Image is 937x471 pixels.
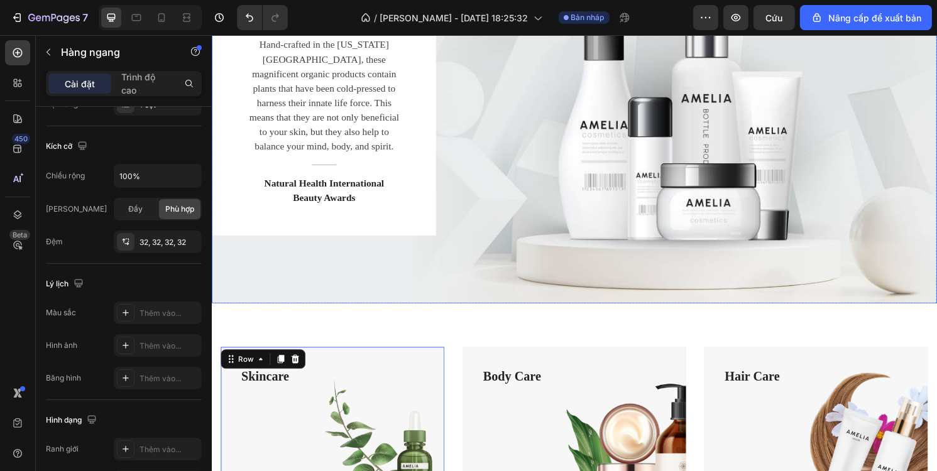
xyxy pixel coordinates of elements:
[282,345,472,365] p: Body Care
[140,341,181,350] font: Thêm vào...
[46,237,63,246] font: Đệm
[82,11,88,24] font: 7
[212,35,937,471] iframe: Khu vực thiết kế
[5,5,94,30] button: 7
[61,46,120,58] font: Hàng ngang
[46,308,76,317] font: Màu sắc
[46,444,79,453] font: Ranh giới
[13,230,27,239] font: Beta
[46,373,81,382] font: Băng hình
[129,204,143,214] font: Đầy
[46,204,107,214] font: [PERSON_NAME]
[165,204,194,214] font: Phù hợp
[140,308,181,318] font: Thêm vào...
[46,141,72,151] font: Kích cỡ
[140,374,181,383] font: Thêm vào...
[571,13,605,22] font: Bản nháp
[65,78,95,89] font: Cài đặt
[380,13,529,23] font: [PERSON_NAME] - [DATE] 18:25:32
[237,5,288,30] div: Hoàn tác/Làm lại
[828,13,921,23] font: Nâng cấp để xuất bản
[140,445,181,454] font: Thêm vào...
[534,345,723,365] p: Hair Care
[140,100,156,109] font: 1 cột
[800,5,932,30] button: Nâng cấp để xuất bản
[766,13,783,23] font: Cứu
[121,72,155,95] font: Trình độ cao
[46,415,82,425] font: Hình dạng
[140,237,186,247] font: 32, 32, 32, 32
[46,279,68,288] font: Lý lịch
[14,134,28,143] font: 450
[114,165,201,187] input: Tự động
[46,340,77,350] font: Hình ảnh
[61,45,168,60] p: Hàng ngang
[46,171,85,180] font: Chiều rộng
[375,13,378,23] font: /
[753,5,795,30] button: Cứu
